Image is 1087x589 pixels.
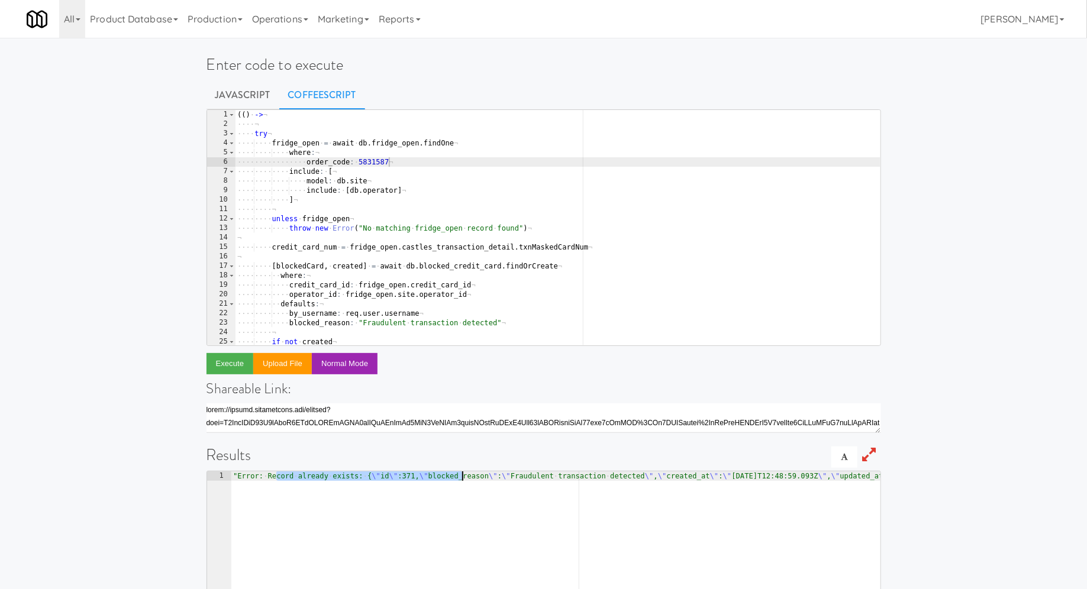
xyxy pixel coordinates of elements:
[207,205,236,214] div: 11
[207,280,236,290] div: 19
[207,446,881,464] h1: Results
[207,138,236,148] div: 4
[207,299,236,309] div: 21
[207,224,236,233] div: 13
[207,318,236,328] div: 23
[279,80,365,110] a: CoffeeScript
[207,261,236,271] div: 17
[207,129,236,138] div: 3
[207,110,236,119] div: 1
[207,353,254,374] button: Execute
[207,56,881,73] h1: Enter code to execute
[207,252,236,261] div: 16
[207,119,236,129] div: 2
[207,271,236,280] div: 18
[207,471,231,481] div: 1
[207,195,236,205] div: 10
[207,233,236,242] div: 14
[207,309,236,318] div: 22
[207,148,236,157] div: 5
[207,214,236,224] div: 12
[207,167,236,176] div: 7
[207,176,236,186] div: 8
[207,328,236,337] div: 24
[207,80,279,110] a: Javascript
[207,290,236,299] div: 20
[207,337,236,347] div: 25
[312,353,378,374] button: Normal Mode
[207,403,881,433] textarea: lorem://ipsumd.sitametcons.adi/elitsed?doei=T0IncIDiD79UT3lABOReETdoL%5Mag%0AlIQuaenImADMiNImVENi...
[207,381,881,396] h4: Shareable Link:
[27,9,47,30] img: Micromart
[207,157,236,167] div: 6
[207,186,236,195] div: 9
[207,242,236,252] div: 15
[253,353,312,374] button: Upload file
